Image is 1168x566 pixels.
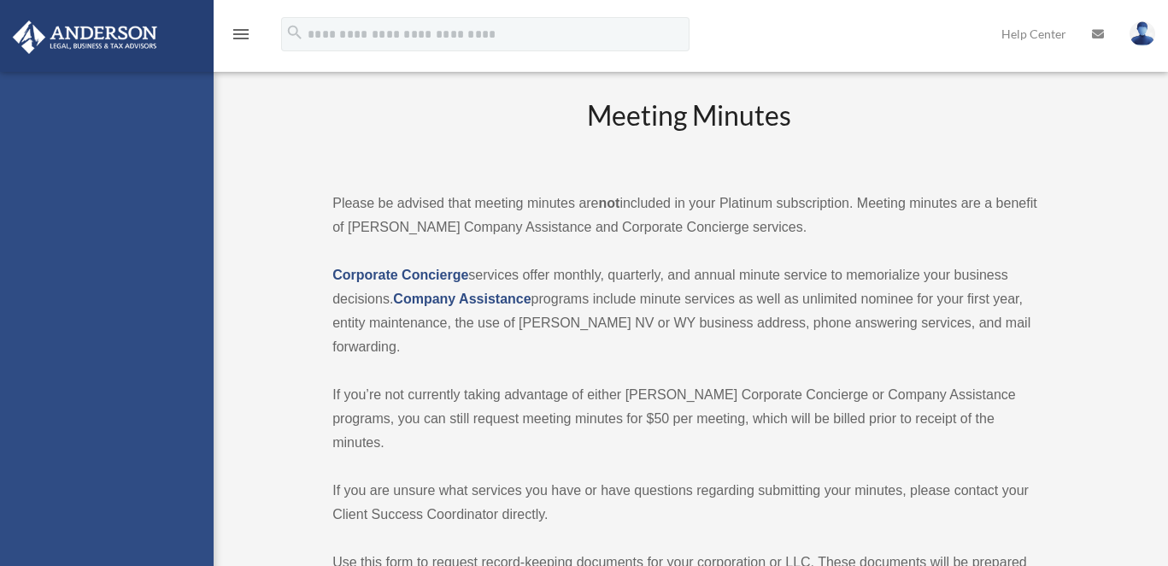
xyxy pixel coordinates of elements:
[231,24,251,44] i: menu
[332,263,1045,359] p: services offer monthly, quarterly, and annual minute service to memorialize your business decisio...
[599,196,620,210] strong: not
[393,292,531,306] a: Company Assistance
[285,23,304,42] i: search
[332,479,1045,527] p: If you are unsure what services you have or have questions regarding submitting your minutes, ple...
[332,97,1045,168] h2: Meeting Minutes
[332,192,1045,239] p: Please be advised that meeting minutes are included in your Platinum subscription. Meeting minute...
[231,30,251,44] a: menu
[332,383,1045,455] p: If you’re not currently taking advantage of either [PERSON_NAME] Corporate Concierge or Company A...
[8,21,162,54] img: Anderson Advisors Platinum Portal
[332,268,468,282] a: Corporate Concierge
[1130,21,1155,46] img: User Pic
